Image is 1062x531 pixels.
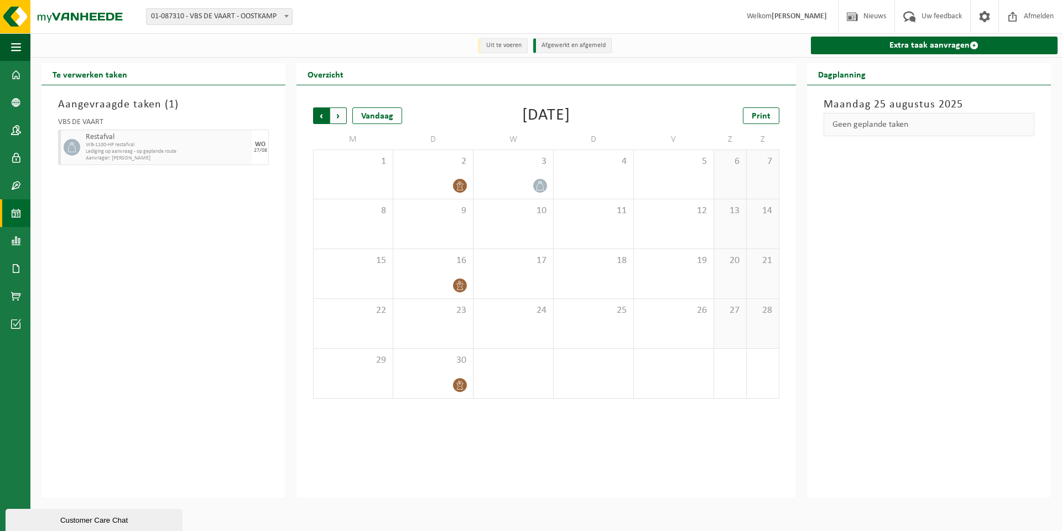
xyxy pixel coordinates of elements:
[522,107,570,124] div: [DATE]
[352,107,402,124] div: Vandaag
[824,96,1034,113] h3: Maandag 25 augustus 2025
[559,255,628,267] span: 18
[479,255,548,267] span: 17
[559,156,628,168] span: 4
[399,354,467,367] span: 30
[330,107,347,124] span: Volgende
[479,156,548,168] span: 3
[720,255,741,267] span: 20
[6,507,185,531] iframe: chat widget
[634,130,714,149] td: V
[319,205,387,217] span: 8
[313,130,393,149] td: M
[319,354,387,367] span: 29
[807,63,877,85] h2: Dagplanning
[86,142,249,148] span: WB-1100-HP restafval
[747,130,779,149] td: Z
[720,205,741,217] span: 13
[478,38,528,53] li: Uit te voeren
[772,12,827,20] strong: [PERSON_NAME]
[559,205,628,217] span: 11
[169,99,175,110] span: 1
[319,156,387,168] span: 1
[319,305,387,317] span: 22
[811,37,1058,54] a: Extra taak aanvragen
[720,305,741,317] span: 27
[554,130,634,149] td: D
[86,148,249,155] span: Lediging op aanvraag - op geplande route
[86,155,249,162] span: Aanvrager: [PERSON_NAME]
[255,141,265,148] div: WO
[296,63,355,85] h2: Overzicht
[533,38,612,53] li: Afgewerkt en afgemeld
[399,305,467,317] span: 23
[58,96,269,113] h3: Aangevraagde taken ( )
[473,130,554,149] td: W
[399,156,467,168] span: 2
[147,9,292,24] span: 01-087310 - VBS DE VAART - OOSTKAMP
[479,305,548,317] span: 24
[319,255,387,267] span: 15
[399,205,467,217] span: 9
[479,205,548,217] span: 10
[752,305,773,317] span: 28
[86,133,249,142] span: Restafval
[824,113,1034,136] div: Geen geplande taken
[146,8,293,25] span: 01-087310 - VBS DE VAART - OOSTKAMP
[639,305,708,317] span: 26
[639,156,708,168] span: 5
[559,305,628,317] span: 25
[639,255,708,267] span: 19
[393,130,473,149] td: D
[313,107,330,124] span: Vorige
[41,63,138,85] h2: Te verwerken taken
[639,205,708,217] span: 12
[743,107,779,124] a: Print
[254,148,267,153] div: 27/08
[752,205,773,217] span: 14
[714,130,747,149] td: Z
[399,255,467,267] span: 16
[720,156,741,168] span: 6
[752,156,773,168] span: 7
[752,112,771,121] span: Print
[752,255,773,267] span: 21
[58,118,269,130] div: VBS DE VAART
